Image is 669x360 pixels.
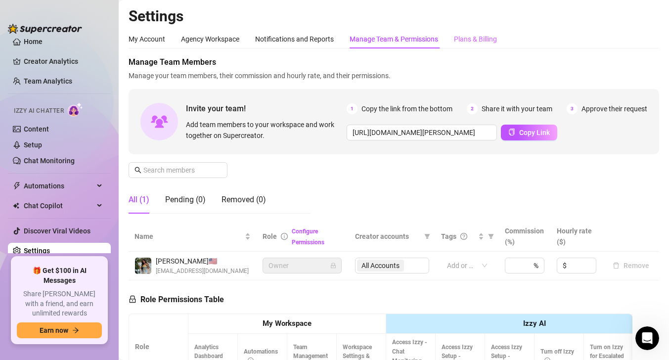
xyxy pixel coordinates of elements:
[186,119,343,141] span: Add team members to your workspace and work together on Supercreator.
[424,233,430,239] span: filter
[20,211,178,221] div: 👉 and get started [DATE]
[422,229,432,244] span: filter
[143,165,214,176] input: Search members
[63,284,71,292] button: Start recording
[20,59,178,78] div: Got an account you didn’t add because it felt too small? Not anymore! 🌟
[508,129,515,135] span: copy
[134,167,141,174] span: search
[24,141,42,149] a: Setup
[17,289,102,318] span: Share [PERSON_NAME] with a friend, and earn unlimited rewards
[156,256,249,267] span: [PERSON_NAME] 🇺🇸
[24,38,43,45] a: Home
[28,119,178,137] li: Message Copilot, Inbox Copilot & Pricing Copilot
[263,319,312,328] strong: My Workspace
[28,5,44,21] div: Profile image for Tanya
[454,34,497,45] div: Plans & Billing
[28,173,178,182] li: Full mobile app access
[135,258,151,274] img: Alliya Valentin
[129,295,136,303] span: lock
[28,161,178,170] li: Sales and marketing tools
[222,194,266,206] div: Removed (0)
[156,267,249,276] span: [EMAIL_ADDRESS][DOMAIN_NAME]
[486,229,496,244] span: filter
[263,232,277,240] span: Role
[31,284,39,292] button: Gif picker
[129,34,165,45] div: My Account
[519,129,550,136] span: Copy Link
[24,227,90,235] a: Discover Viral Videos
[20,20,36,36] div: Profile image for Tanya
[268,258,336,273] span: Owner
[24,53,103,69] a: Creator Analytics
[6,4,25,23] button: go back
[347,103,357,114] span: 1
[20,83,178,102] div: For just , you can manage it with ease - and still get everything you need:
[13,182,21,190] span: thunderbolt
[15,284,23,292] button: Emoji picker
[635,326,659,350] iframe: Intercom live chat
[14,106,64,116] span: Izzy AI Chatter
[523,319,546,328] strong: Izzy AI
[441,231,456,242] span: Tags
[129,222,257,252] th: Name
[330,263,336,269] span: lock
[46,84,88,91] b: $15/month
[28,107,178,117] li: 500 AI messages
[174,4,191,22] div: Close
[8,24,82,34] img: logo-BBDzfeDw.svg
[460,233,467,240] span: question-circle
[186,102,347,115] span: Invite your team!
[501,125,557,140] button: Copy Link
[129,56,659,68] span: Manage Team Members
[24,247,50,255] a: Settings
[29,211,76,219] a: Go to the app
[129,194,149,206] div: All (1)
[24,125,49,133] a: Content
[482,103,552,114] span: Share it with your team
[24,77,72,85] a: Team Analytics
[581,103,647,114] span: Approve their request
[68,102,83,117] img: AI Chatter
[350,34,438,45] div: Manage Team & Permissions
[551,222,603,252] th: Hourly rate ($)
[567,103,578,114] span: 3
[17,266,102,285] span: 🎁 Get $100 in AI Messages
[292,228,324,246] a: Configure Permissions
[255,34,334,45] div: Notifications and Reports
[355,231,420,242] span: Creator accounts
[467,103,478,114] span: 2
[20,225,178,235] div: With Love,
[48,12,92,22] p: Active 5h ago
[8,264,189,280] textarea: Message…
[47,284,55,292] button: Upload attachment
[24,198,94,214] span: Chat Copilot
[281,233,288,240] span: info-circle
[609,260,653,271] button: Remove
[134,231,243,242] span: Name
[170,280,185,296] button: Send a message…
[28,140,178,158] li: Full analytics for your account and chatters
[24,178,94,194] span: Automations
[72,327,79,334] span: arrow-right
[129,70,659,81] span: Manage your team members, their commission and hourly rate, and their permissions.
[17,322,102,338] button: Earn nowarrow-right
[44,24,97,32] span: [PERSON_NAME]
[129,7,659,26] h2: Settings
[155,4,174,23] button: Home
[129,294,224,306] h5: Role Permissions Table
[13,202,19,209] img: Chat Copilot
[8,8,190,274] div: Tanya says…
[488,233,494,239] span: filter
[165,194,206,206] div: Pending (0)
[24,157,75,165] a: Chat Monitoring
[499,222,551,252] th: Commission (%)
[20,44,178,54] div: Hi [PERSON_NAME],
[361,103,452,114] span: Copy the link from the bottom
[20,186,178,206] div: All designed to help you manage and grow all accounts from a single place.
[48,5,112,12] h1: [PERSON_NAME]
[181,34,239,45] div: Agency Workspace
[40,326,68,334] span: Earn now
[20,240,178,250] div: [PERSON_NAME] Supercreator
